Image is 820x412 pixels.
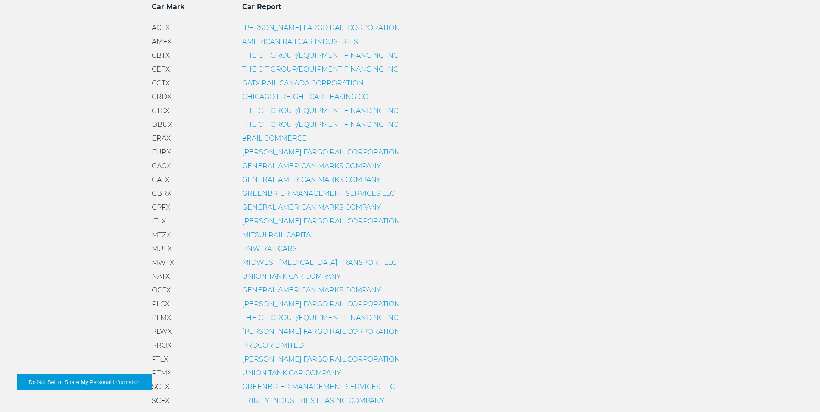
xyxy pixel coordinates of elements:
[242,327,400,336] a: [PERSON_NAME] FARGO RAIL CORPORATION
[152,107,169,115] span: CTCX
[242,176,381,184] a: GENERAL AMERICAN MARKS COMPANY
[152,258,174,267] span: MWTX
[152,162,171,170] span: GACX
[152,176,169,184] span: GATX
[242,79,364,87] a: GATX RAIL CANADA CORPORATION
[242,65,398,73] a: THE CIT GROUP/EQUIPMENT FINANCING INC
[242,93,368,101] a: CHICAGO FREIGHT CAR LEASING CO
[242,217,400,225] a: [PERSON_NAME] FARGO RAIL CORPORATION
[152,300,169,308] span: PLCX
[152,3,185,11] span: Car Mark
[152,65,170,73] span: CEFX
[242,120,398,129] a: THE CIT GROUP/EQUIPMENT FINANCING INC
[242,148,400,156] a: [PERSON_NAME] FARGO RAIL CORPORATION
[242,314,398,322] a: THE CIT GROUP/EQUIPMENT FINANCING INC
[242,134,307,142] a: eRAIL COMMERCE
[242,369,341,377] a: UNION TANK CAR COMPANY
[152,231,171,239] span: MTZX
[152,396,169,405] span: SCFX
[152,341,171,349] span: PROX
[152,148,171,156] span: FURX
[152,189,171,198] span: GBRX
[242,189,395,198] a: GREENBRIER MANAGEMENT SERVICES LLC
[242,286,381,294] a: GENERAL AMERICAN MARKS COMPANY
[152,355,168,363] span: PTLX
[152,93,171,101] span: CRDX
[17,374,152,390] button: Do Not Sell or Share My Personal Information
[242,272,341,280] a: UNION TANK CAR COMPANY
[152,272,170,280] span: NATX
[242,107,398,115] a: THE CIT GROUP/EQUIPMENT FINANCING INC
[242,341,304,349] a: PROCOR LIMITED
[152,245,172,253] span: MULX
[152,134,171,142] span: ERAX
[242,383,395,391] a: GREENBRIER MANAGEMENT SERVICES LLC
[242,396,384,405] a: TRINITY INDUSTRIES LEASING COMPANY
[242,3,281,11] span: Car Report
[152,79,170,87] span: CGTX
[152,369,171,377] span: RTMX
[242,162,381,170] a: GENERAL AMERICAN MARKS COMPANY
[242,203,381,211] a: GENERAL AMERICAN MARKS COMPANY
[242,245,297,253] a: PNW RAILCARS
[242,231,315,239] a: MITSUI RAIL CAPITAL
[152,314,171,322] span: PLMX
[242,355,400,363] a: [PERSON_NAME] FARGO RAIL CORPORATION
[242,258,396,267] a: MIDWEST [MEDICAL_DATA] TRANSPORT LLC
[152,286,171,294] span: OCFX
[242,24,400,32] a: [PERSON_NAME] FARGO RAIL CORPORATION
[152,217,166,225] span: ITLX
[242,38,358,46] a: AMERICAN RAILCAR INDUSTRIES
[152,120,172,129] span: DBUX
[152,38,171,46] span: AMFX
[152,24,170,32] span: ACFX
[152,327,172,336] span: PLWX
[242,300,400,308] a: [PERSON_NAME] FARGO RAIL CORPORATION
[152,51,170,60] span: CBTX
[242,51,398,60] a: THE CIT GROUP/EQUIPMENT FINANCING INC
[152,383,169,391] span: SCFX
[152,203,170,211] span: GPFX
